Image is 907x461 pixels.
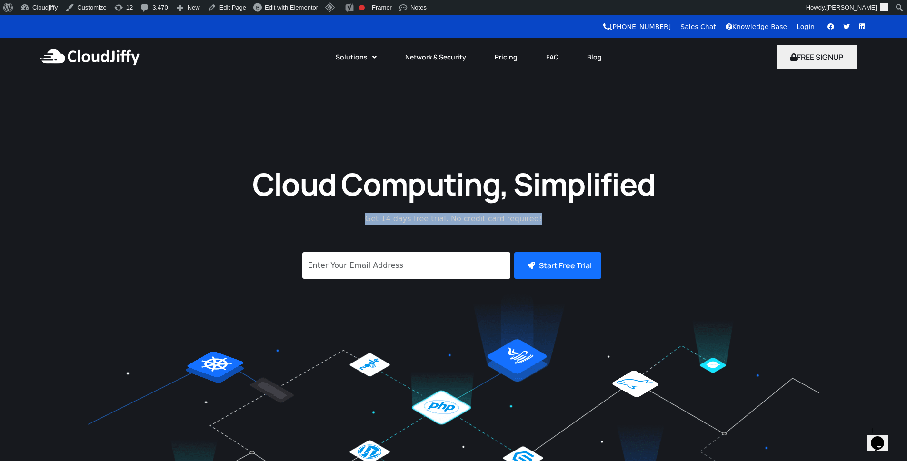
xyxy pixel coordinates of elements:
[680,23,716,30] a: Sales Chat
[391,47,480,68] a: Network & Security
[359,5,365,10] div: Focus keyphrase not set
[532,47,573,68] a: FAQ
[573,47,616,68] a: Blog
[797,23,815,30] a: Login
[239,164,668,204] h1: Cloud Computing, Simplified
[514,252,601,279] button: Start Free Trial
[867,423,897,451] iframe: chat widget
[302,252,510,279] input: Enter Your Email Address
[480,47,532,68] a: Pricing
[777,45,857,69] button: FREE SIGNUP
[726,23,787,30] a: Knowledge Base
[323,213,585,225] p: Get 14 days free trial. No credit card required!
[265,4,318,11] span: Edit with Elementor
[777,52,857,62] a: FREE SIGNUP
[603,23,671,30] a: [PHONE_NUMBER]
[321,47,391,68] a: Solutions
[826,4,877,11] span: [PERSON_NAME]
